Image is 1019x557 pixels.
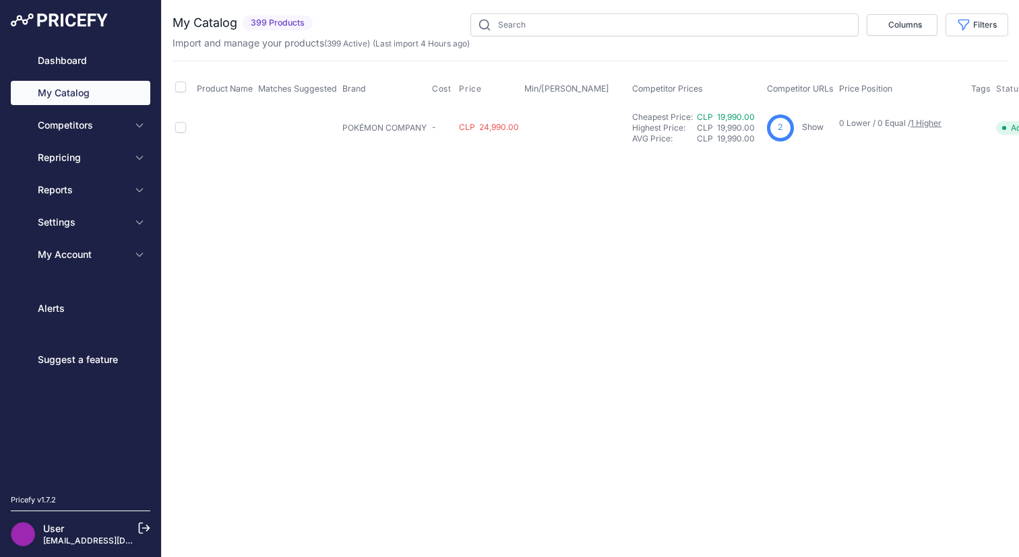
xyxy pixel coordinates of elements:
p: 0 Lower / 0 Equal / [839,118,958,129]
p: Import and manage your products [173,36,470,50]
span: - [432,122,436,132]
span: ( ) [324,38,370,48]
span: Settings [38,216,126,229]
a: Show [802,122,824,132]
span: Tags [971,84,991,94]
span: Price [459,84,481,94]
a: Suggest a feature [11,348,150,372]
button: Price [459,84,484,94]
button: My Account [11,242,150,267]
a: User [43,523,64,534]
a: Cheapest Price: [632,112,693,122]
button: Repricing [11,145,150,170]
button: Filters [946,13,1008,36]
span: Competitor Prices [632,84,703,94]
button: Columns [867,14,937,36]
span: Brand [342,84,366,94]
a: 399 Active [327,38,367,48]
span: CLP 19,990.00 [697,123,755,133]
h2: My Catalog [173,13,237,32]
span: Competitor URLs [767,84,834,94]
nav: Sidebar [11,48,150,478]
span: Cost [432,84,451,94]
div: CLP 19,990.00 [697,133,762,144]
a: 1 Higher [910,118,941,128]
span: Min/[PERSON_NAME] [524,84,609,94]
a: [EMAIL_ADDRESS][DOMAIN_NAME] [43,535,184,546]
a: CLP 19,990.00 [697,112,755,122]
span: 2 [778,121,783,134]
a: My Catalog [11,81,150,105]
span: Competitors [38,119,126,132]
span: (Last import 4 Hours ago) [373,38,470,48]
span: My Account [38,248,126,261]
button: Cost [432,84,454,94]
span: Product Name [197,84,253,94]
img: Pricefy Logo [11,13,108,27]
div: Pricefy v1.7.2 [11,494,56,506]
span: Price Position [839,84,892,94]
span: CLP 24,990.00 [459,122,519,132]
p: POKÉMON COMPANY [342,123,427,133]
a: Dashboard [11,48,150,73]
div: Highest Price: [632,123,697,133]
span: 399 Products [243,15,313,31]
a: Alerts [11,296,150,321]
input: Search [470,13,859,36]
button: Settings [11,210,150,234]
span: Matches Suggested [258,84,337,94]
button: Reports [11,178,150,202]
button: Competitors [11,113,150,137]
span: Repricing [38,151,126,164]
span: Reports [38,183,126,197]
div: AVG Price: [632,133,697,144]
